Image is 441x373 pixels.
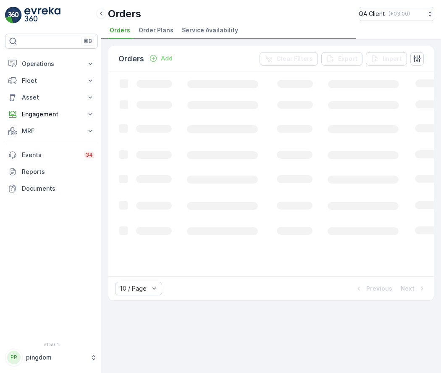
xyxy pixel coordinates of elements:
[22,60,81,68] p: Operations
[146,53,176,63] button: Add
[5,163,98,180] a: Reports
[5,72,98,89] button: Fleet
[383,55,402,63] p: Import
[22,93,81,102] p: Asset
[5,55,98,72] button: Operations
[276,55,313,63] p: Clear Filters
[400,284,427,294] button: Next
[22,184,94,193] p: Documents
[139,26,173,34] span: Order Plans
[24,7,60,24] img: logo_light-DOdMpM7g.png
[5,180,98,197] a: Documents
[5,342,98,347] span: v 1.50.4
[321,52,362,66] button: Export
[5,349,98,366] button: PPpingdom
[22,151,79,159] p: Events
[182,26,238,34] span: Service Availability
[388,11,410,17] p: ( +03:00 )
[5,7,22,24] img: logo
[110,26,130,34] span: Orders
[22,76,81,85] p: Fleet
[84,38,92,45] p: ⌘B
[5,123,98,139] button: MRF
[86,152,93,158] p: 34
[118,53,144,65] p: Orders
[5,147,98,163] a: Events34
[22,110,81,118] p: Engagement
[354,284,393,294] button: Previous
[5,89,98,106] button: Asset
[5,106,98,123] button: Engagement
[359,10,385,18] p: QA Client
[161,54,173,63] p: Add
[366,52,407,66] button: Import
[260,52,318,66] button: Clear Filters
[401,284,415,293] p: Next
[7,351,21,364] div: PP
[366,284,392,293] p: Previous
[359,7,434,21] button: QA Client(+03:00)
[338,55,357,63] p: Export
[26,353,86,362] p: pingdom
[22,127,81,135] p: MRF
[22,168,94,176] p: Reports
[108,7,141,21] p: Orders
